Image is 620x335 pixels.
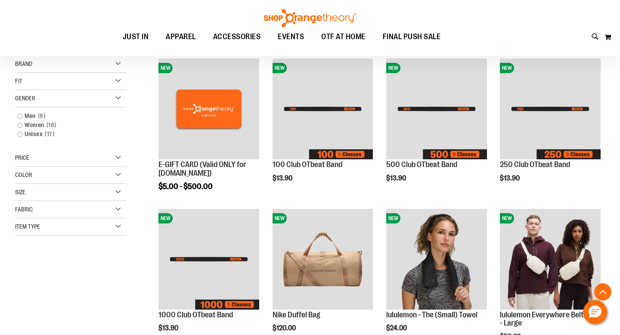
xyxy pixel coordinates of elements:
a: Image of 500 Club OTbeat BandNEW [386,59,487,161]
span: ACCESSORIES [213,27,261,47]
a: 250 Club OTbeat Band [500,160,570,169]
span: Size [15,189,25,195]
a: ACCESSORIES [205,27,270,47]
a: Nike Duffel BagNEW [273,209,373,311]
a: E-GIFT CARD (Valid ONLY for [DOMAIN_NAME]) [158,160,246,177]
span: EVENTS [278,27,304,47]
span: $13.90 [386,174,407,182]
span: NEW [500,213,514,223]
span: Brand [15,60,32,67]
span: Fit [15,78,22,84]
span: APPAREL [166,27,196,47]
a: 100 Club OTbeat Band [273,160,342,169]
img: lululemon - The (Small) Towel [386,209,487,310]
a: Image of 1000 Club OTbeat BandNEW [158,209,259,311]
button: Back To Top [594,283,611,301]
span: NEW [273,63,287,73]
span: FINAL PUSH SALE [383,27,441,47]
span: $13.90 [500,174,521,182]
div: product [268,54,378,200]
div: product [382,54,491,200]
img: Image of 100 Club OTbeat Band [273,59,373,159]
span: OTF AT HOME [321,27,366,47]
a: Image of 250 Club OTbeat BandNEW [500,59,601,161]
a: lululemon Everywhere Belt Bag - LargeNEW [500,209,601,311]
span: Item Type [15,223,40,230]
img: lululemon Everywhere Belt Bag - Large [500,209,601,310]
span: NEW [500,63,514,73]
a: E-GIFT CARD (Valid ONLY for ShopOrangetheory.com)NEW [158,59,259,161]
span: $13.90 [158,324,180,332]
span: NEW [158,63,173,73]
span: Price [15,154,29,161]
span: $120.00 [273,324,297,332]
a: EVENTS [269,27,313,47]
span: Fabric [15,206,33,213]
span: JUST IN [123,27,149,47]
a: lululemon - The (Small) Towel [386,310,477,319]
img: Shop Orangetheory [263,9,357,27]
img: Image of 250 Club OTbeat Band [500,59,601,159]
img: Nike Duffel Bag [273,209,373,310]
a: 1000 Club OTbeat Band [158,310,233,319]
img: Image of 500 Club OTbeat Band [386,59,487,159]
a: OTF AT HOME [313,27,374,47]
a: JUST IN [114,27,158,47]
a: APPAREL [157,27,205,47]
a: FINAL PUSH SALE [374,27,449,47]
a: lululemon - The (Small) TowelNEW [386,209,487,311]
span: $13.90 [273,174,294,182]
a: Unisex17 [13,130,120,139]
img: E-GIFT CARD (Valid ONLY for ShopOrangetheory.com) [158,59,259,159]
span: NEW [386,213,400,223]
a: lululemon Everywhere Belt Bag - Large [500,310,597,328]
a: 500 Club OTbeat Band [386,160,457,169]
span: Gender [15,95,35,102]
div: product [496,54,605,200]
span: $24.00 [386,324,408,332]
a: Men6 [13,112,120,121]
a: Women16 [13,121,120,130]
span: 6 [36,112,48,121]
span: $5.00 - $500.00 [158,182,213,191]
span: Color [15,171,32,178]
span: 16 [44,121,59,130]
img: Image of 1000 Club OTbeat Band [158,209,259,310]
button: Hello, have a question? Let’s chat. [583,300,607,324]
span: NEW [386,63,400,73]
span: 17 [43,130,56,139]
div: product [154,54,263,212]
a: Nike Duffel Bag [273,310,320,319]
span: NEW [273,213,287,223]
a: Image of 100 Club OTbeat BandNEW [273,59,373,161]
span: NEW [158,213,173,223]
